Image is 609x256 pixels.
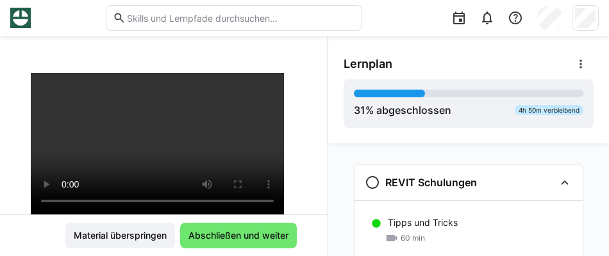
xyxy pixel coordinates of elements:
h3: REVIT Schulungen [385,176,477,189]
span: Material überspringen [72,229,169,242]
input: Skills und Lernpfade durchsuchen… [126,12,355,24]
button: Abschließen und weiter [180,223,297,248]
span: Lernplan [344,57,392,71]
div: 4h 50m verbleibend [515,105,583,115]
button: Material überspringen [65,223,175,248]
p: Tipps und Tricks [388,216,458,229]
span: 31 [354,104,365,116]
span: 60 min [401,233,425,243]
span: Abschließen und weiter [187,229,290,242]
div: % abgeschlossen [354,102,451,118]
